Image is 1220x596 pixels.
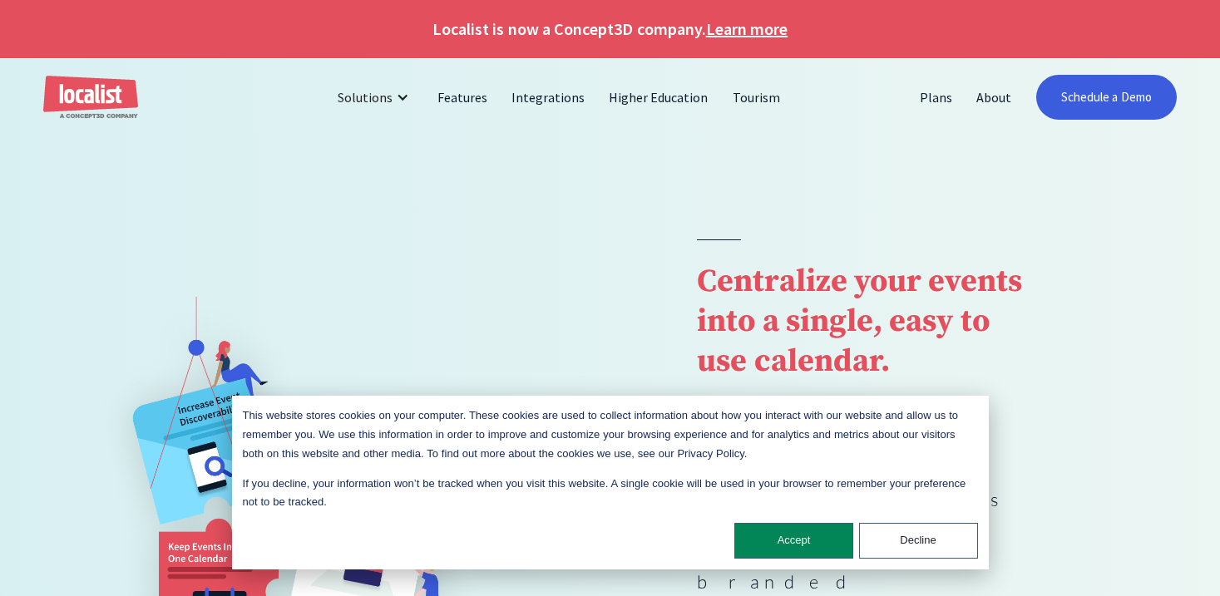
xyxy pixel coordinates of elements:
div: Cookie banner [232,396,989,569]
div: Solutions [325,77,426,117]
div: Solutions [338,87,393,107]
a: About [965,77,1024,117]
a: Higher Education [597,77,721,117]
button: Accept [734,523,853,559]
a: Integrations [500,77,597,117]
a: Tourism [721,77,793,117]
a: Learn more [706,17,788,42]
a: Plans [908,77,965,117]
a: Features [426,77,500,117]
p: This website stores cookies on your computer. These cookies are used to collect information about... [243,406,978,463]
button: Decline [859,523,978,559]
strong: Centralize your events into a single, easy to use calendar. [697,262,1022,382]
p: If you decline, your information won’t be tracked when you visit this website. A single cookie wi... [243,475,978,513]
a: Schedule a Demo [1036,75,1177,120]
a: home [43,76,138,120]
